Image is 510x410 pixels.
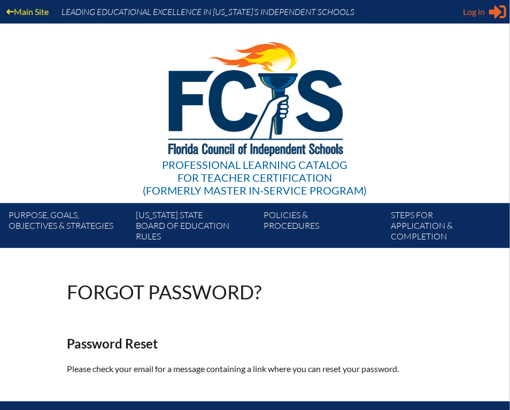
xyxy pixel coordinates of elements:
p: Please check your email for a message containing a link where you can reset your password. [67,362,443,376]
a: Professional Learning Catalog for Teacher Certification(formerly Master In-service Program) [139,21,372,199]
h2: Password Reset [67,336,443,351]
img: FCISlogo221.eps [145,24,366,169]
span: for Teacher Certification [178,171,333,184]
span: Log in [463,5,485,18]
h1: Forgot password? [67,282,261,301]
a: [US_STATE] StateBoard of Education rules [132,207,260,248]
a: Main Site [2,4,53,19]
a: Policies &Procedures [259,207,387,248]
div: Professional Learning Catalog (formerly Master In-service Program) [143,158,367,197]
svg: Sign in or register [489,3,506,20]
a: Purpose, goals,objectives & strategies [4,207,132,248]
